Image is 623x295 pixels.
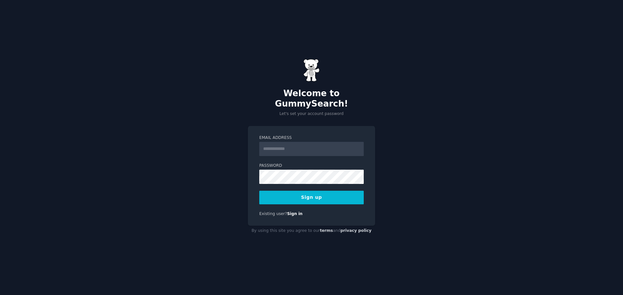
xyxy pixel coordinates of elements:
[259,191,364,204] button: Sign up
[340,228,372,233] a: privacy policy
[287,211,303,216] a: Sign in
[248,88,375,109] h2: Welcome to GummySearch!
[259,135,364,141] label: Email Address
[320,228,333,233] a: terms
[259,211,287,216] span: Existing user?
[259,163,364,169] label: Password
[248,111,375,117] p: Let's set your account password
[303,59,320,82] img: Gummy Bear
[248,226,375,236] div: By using this site you agree to our and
